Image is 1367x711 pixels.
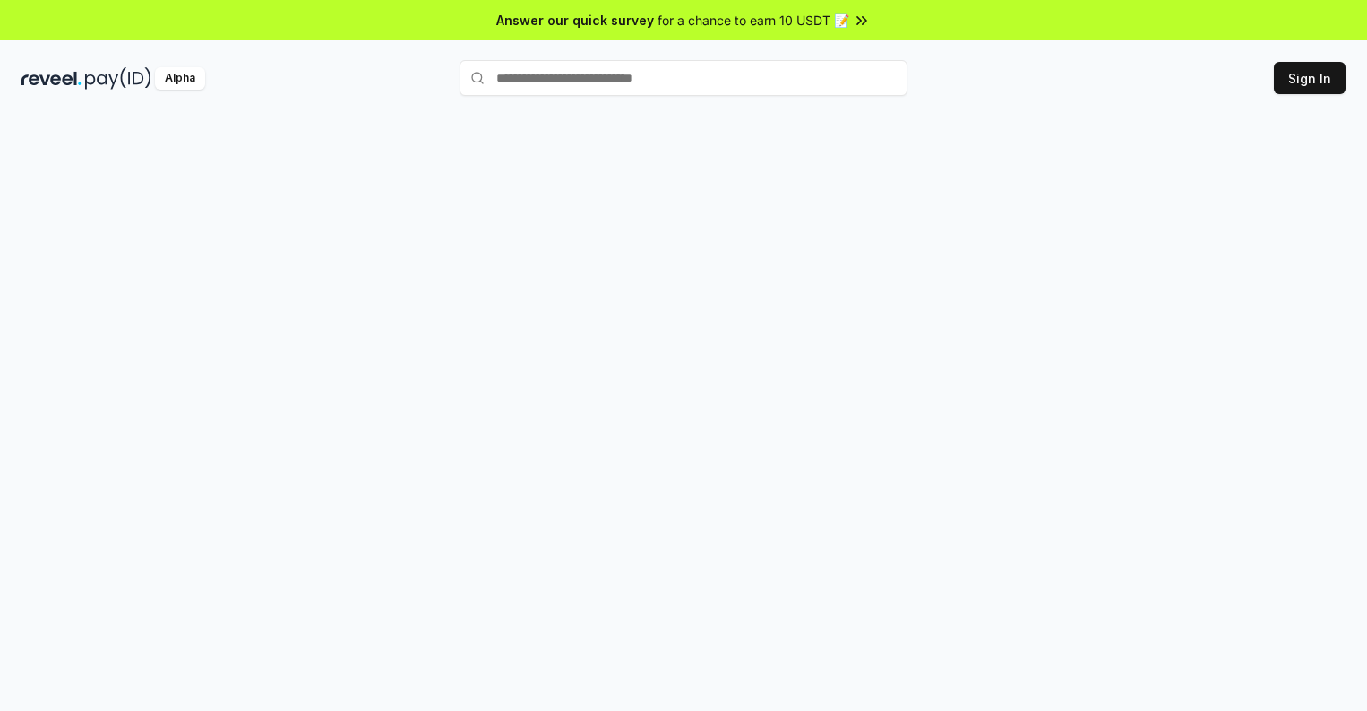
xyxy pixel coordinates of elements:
[496,11,654,30] span: Answer our quick survey
[1274,62,1346,94] button: Sign In
[155,67,205,90] div: Alpha
[658,11,849,30] span: for a chance to earn 10 USDT 📝
[85,67,151,90] img: pay_id
[21,67,82,90] img: reveel_dark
